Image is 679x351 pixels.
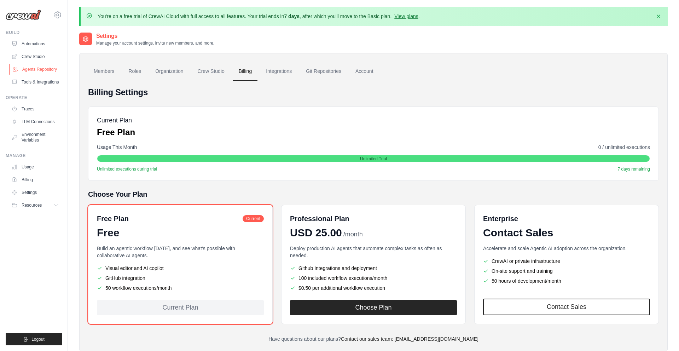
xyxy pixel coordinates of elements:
a: Billing [8,174,62,185]
a: Account [350,62,379,81]
span: Unlimited executions during trial [97,166,157,172]
h5: Current Plan [97,115,135,125]
a: Usage [8,161,62,173]
span: 7 days remaining [618,166,650,172]
a: Settings [8,187,62,198]
li: GitHub integration [97,275,264,282]
img: Logo [6,10,41,20]
span: Logout [31,336,45,342]
a: Traces [8,103,62,115]
h2: Settings [96,32,214,40]
button: Resources [8,200,62,211]
li: 100 included workflow executions/month [290,275,457,282]
span: Resources [22,202,42,208]
a: Roles [123,62,147,81]
li: Github Integrations and deployment [290,265,457,272]
a: Environment Variables [8,129,62,146]
a: Agents Repository [9,64,63,75]
a: Members [88,62,120,81]
a: Crew Studio [192,62,230,81]
li: On-site support and training [483,267,650,275]
a: LLM Connections [8,116,62,127]
a: Tools & Integrations [8,76,62,88]
span: Unlimited Trial [360,156,387,162]
span: Usage This Month [97,144,137,151]
h6: Free Plan [97,214,129,224]
p: Manage your account settings, invite new members, and more. [96,40,214,46]
h6: Enterprise [483,214,650,224]
div: Free [97,226,264,239]
div: Build [6,30,62,35]
h6: Professional Plan [290,214,349,224]
p: Free Plan [97,127,135,138]
span: /month [343,230,363,239]
div: Contact Sales [483,226,650,239]
span: Current [243,215,264,222]
button: Choose Plan [290,300,457,315]
div: Manage [6,153,62,159]
p: You're on a free trial of CrewAI Cloud with full access to all features. Your trial ends in , aft... [98,13,420,20]
strong: 7 days [284,13,300,19]
a: Git Repositories [300,62,347,81]
p: Deploy production AI agents that automate complex tasks as often as needed. [290,245,457,259]
button: Logout [6,333,62,345]
h5: Choose Your Plan [88,189,659,199]
p: Have questions about our plans? [88,335,659,343]
li: Visual editor and AI copilot [97,265,264,272]
span: USD 25.00 [290,226,342,239]
li: 50 hours of development/month [483,277,650,284]
a: Billing [233,62,257,81]
a: Contact Sales [483,299,650,315]
div: Current Plan [97,300,264,315]
div: Operate [6,95,62,100]
h4: Billing Settings [88,87,659,98]
a: Automations [8,38,62,50]
li: $0.50 per additional workflow execution [290,284,457,292]
a: Contact our sales team: [EMAIL_ADDRESS][DOMAIN_NAME] [341,336,478,342]
a: View plans [394,13,418,19]
p: Build an agentic workflow [DATE], and see what's possible with collaborative AI agents. [97,245,264,259]
li: CrewAI or private infrastructure [483,258,650,265]
a: Crew Studio [8,51,62,62]
a: Organization [150,62,189,81]
a: Integrations [260,62,297,81]
p: Accelerate and scale Agentic AI adoption across the organization. [483,245,650,252]
span: 0 / unlimited executions [598,144,650,151]
li: 50 workflow executions/month [97,284,264,292]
